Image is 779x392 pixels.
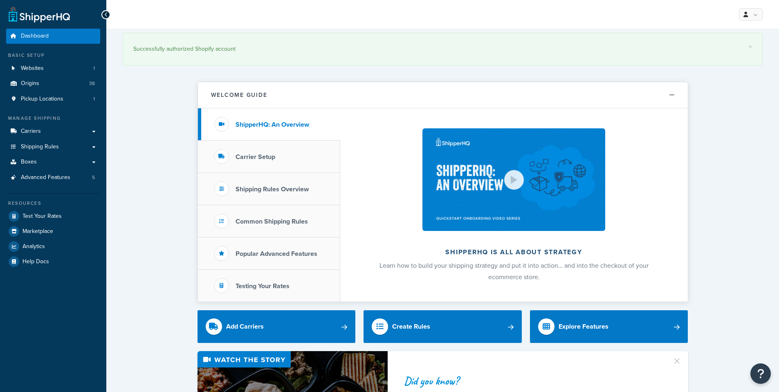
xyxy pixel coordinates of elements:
[749,43,752,50] a: ×
[379,261,649,282] span: Learn how to build your shipping strategy and put it into action… and into the checkout of your e...
[93,65,95,72] span: 1
[21,33,49,40] span: Dashboard
[21,80,39,87] span: Origins
[133,43,752,55] div: Successfully authorized Shopify account
[6,155,100,170] a: Boxes
[6,52,100,59] div: Basic Setup
[530,310,688,343] a: Explore Features
[364,310,522,343] a: Create Rules
[89,80,95,87] span: 38
[211,92,267,98] h2: Welcome Guide
[6,170,100,185] li: Advanced Features
[93,96,95,103] span: 1
[6,92,100,107] a: Pickup Locations1
[750,363,771,384] button: Open Resource Center
[236,218,308,225] h3: Common Shipping Rules
[21,174,70,181] span: Advanced Features
[422,128,605,231] img: ShipperHQ is all about strategy
[6,209,100,224] a: Test Your Rates
[236,250,317,258] h3: Popular Advanced Features
[6,61,100,76] li: Websites
[6,200,100,207] div: Resources
[198,310,356,343] a: Add Carriers
[22,213,62,220] span: Test Your Rates
[22,243,45,250] span: Analytics
[6,76,100,91] a: Origins38
[92,174,95,181] span: 5
[6,139,100,155] a: Shipping Rules
[6,170,100,185] a: Advanced Features5
[362,249,666,256] h2: ShipperHQ is all about strategy
[236,121,309,128] h3: ShipperHQ: An Overview
[559,321,608,332] div: Explore Features
[236,186,309,193] h3: Shipping Rules Overview
[236,282,290,290] h3: Testing Your Rates
[21,143,59,150] span: Shipping Rules
[226,321,264,332] div: Add Carriers
[236,153,275,161] h3: Carrier Setup
[21,65,44,72] span: Websites
[6,224,100,239] a: Marketplace
[6,92,100,107] li: Pickup Locations
[6,61,100,76] a: Websites1
[6,115,100,122] div: Manage Shipping
[6,124,100,139] a: Carriers
[6,29,100,44] a: Dashboard
[21,159,37,166] span: Boxes
[6,254,100,269] a: Help Docs
[198,82,688,108] button: Welcome Guide
[22,228,53,235] span: Marketplace
[22,258,49,265] span: Help Docs
[392,321,430,332] div: Create Rules
[6,239,100,254] a: Analytics
[404,375,662,387] div: Did you know?
[21,96,63,103] span: Pickup Locations
[21,128,41,135] span: Carriers
[6,76,100,91] li: Origins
